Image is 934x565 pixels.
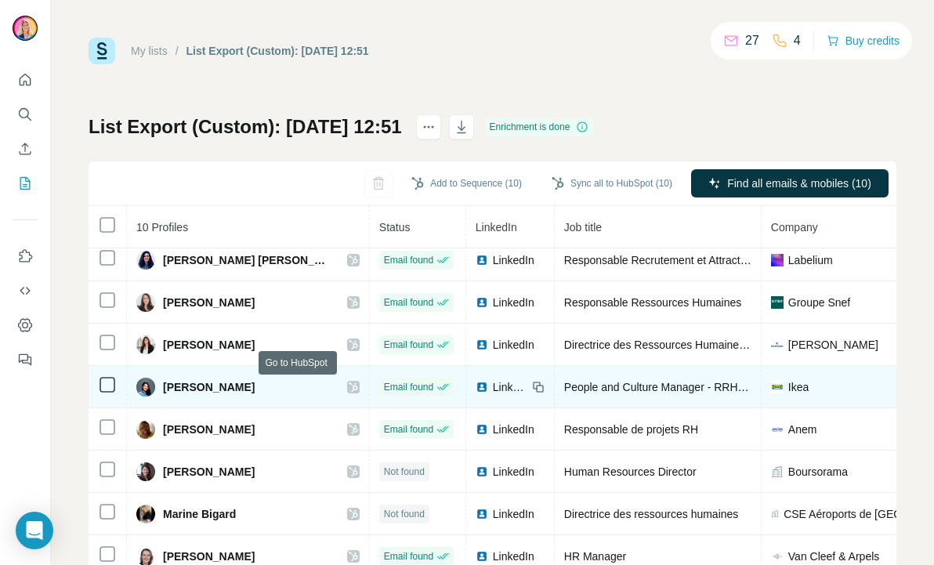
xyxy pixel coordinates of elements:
[788,379,809,395] span: Ikea
[476,254,488,266] img: LinkedIn logo
[476,550,488,563] img: LinkedIn logo
[564,550,626,563] span: HR Manager
[476,423,488,436] img: LinkedIn logo
[691,169,889,197] button: Find all emails & mobiles (10)
[379,221,411,234] span: Status
[131,45,168,57] a: My lists
[771,381,784,393] img: company-logo
[788,422,817,437] span: Anem
[416,114,441,139] button: actions
[564,221,602,234] span: Job title
[136,335,155,354] img: Avatar
[384,380,433,394] span: Email found
[13,277,38,305] button: Use Surfe API
[163,549,255,564] span: [PERSON_NAME]
[186,43,369,59] div: List Export (Custom): [DATE] 12:51
[163,295,255,310] span: [PERSON_NAME]
[788,295,850,310] span: Groupe Snef
[384,422,433,436] span: Email found
[541,172,683,195] button: Sync all to HubSpot (10)
[788,549,879,564] span: Van Cleef & Arpels
[136,221,188,234] span: 10 Profiles
[771,254,784,266] img: company-logo
[13,66,38,94] button: Quick start
[163,506,236,522] span: Marine Bigard
[384,253,433,267] span: Email found
[384,549,433,563] span: Email found
[163,252,331,268] span: [PERSON_NAME] [PERSON_NAME]
[13,169,38,197] button: My lists
[745,31,759,50] p: 27
[564,296,741,309] span: Responsable Ressources Humaines
[476,508,488,520] img: LinkedIn logo
[136,505,155,523] img: Avatar
[163,422,255,437] span: [PERSON_NAME]
[476,381,488,393] img: LinkedIn logo
[136,293,155,312] img: Avatar
[788,464,848,480] span: Boursorama
[564,508,739,520] span: Directrice des ressources humaines
[727,176,871,191] span: Find all emails & mobiles (10)
[476,465,488,478] img: LinkedIn logo
[384,338,433,352] span: Email found
[16,512,53,549] div: Open Intercom Messenger
[176,43,179,59] li: /
[493,295,534,310] span: LinkedIn
[827,30,900,52] button: Buy credits
[136,378,155,397] img: Avatar
[493,379,527,395] span: LinkedIn
[89,38,115,64] img: Surfe Logo
[771,296,784,309] img: company-logo
[13,242,38,270] button: Use Surfe on LinkedIn
[384,295,433,310] span: Email found
[384,507,425,521] span: Not found
[485,118,594,136] div: Enrichment is done
[136,462,155,481] img: Avatar
[13,311,38,339] button: Dashboard
[476,221,517,234] span: LinkedIn
[771,423,784,436] img: company-logo
[564,254,760,266] span: Responsable Recrutement et Attractivité
[564,381,815,393] span: People and Culture Manager - RRH / DRH | CODIR
[89,114,402,139] h1: List Export (Custom): [DATE] 12:51
[136,420,155,439] img: Avatar
[384,465,425,479] span: Not found
[564,423,698,436] span: Responsable de projets RH
[163,379,255,395] span: [PERSON_NAME]
[788,337,878,353] span: [PERSON_NAME]
[771,221,818,234] span: Company
[493,549,534,564] span: LinkedIn
[476,339,488,351] img: LinkedIn logo
[794,31,801,50] p: 4
[163,337,255,353] span: [PERSON_NAME]
[493,464,534,480] span: LinkedIn
[400,172,533,195] button: Add to Sequence (10)
[493,252,534,268] span: LinkedIn
[493,422,534,437] span: LinkedIn
[788,252,833,268] span: Labelium
[493,337,534,353] span: LinkedIn
[13,16,38,41] img: Avatar
[493,506,534,522] span: LinkedIn
[163,464,255,480] span: [PERSON_NAME]
[13,135,38,163] button: Enrich CSV
[136,251,155,270] img: Avatar
[771,550,784,563] img: company-logo
[771,341,784,349] img: company-logo
[476,296,488,309] img: LinkedIn logo
[13,100,38,129] button: Search
[13,346,38,374] button: Feedback
[564,465,697,478] span: Human Resources Director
